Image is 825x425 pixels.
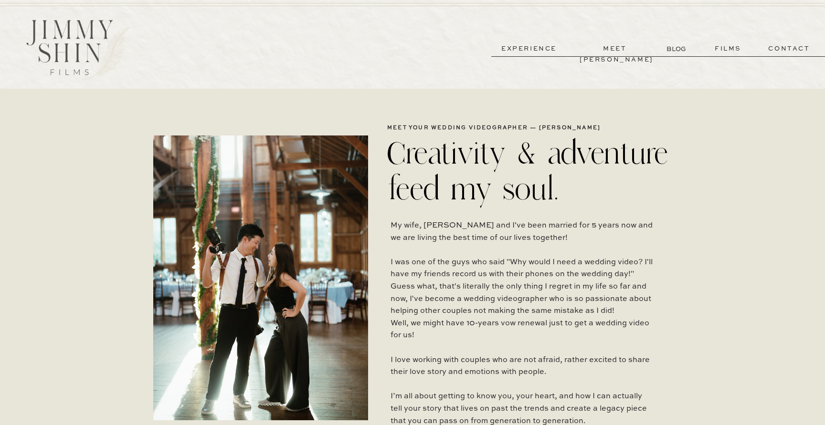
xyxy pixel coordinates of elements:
[580,43,650,54] a: meet [PERSON_NAME]
[705,43,751,54] a: films
[666,44,688,54] a: BLOG
[387,125,601,131] b: meet your wedding videographer — [PERSON_NAME]
[755,43,824,54] a: contact
[387,135,677,204] h2: Creativity & adventure feed my soul.
[494,43,564,54] a: experience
